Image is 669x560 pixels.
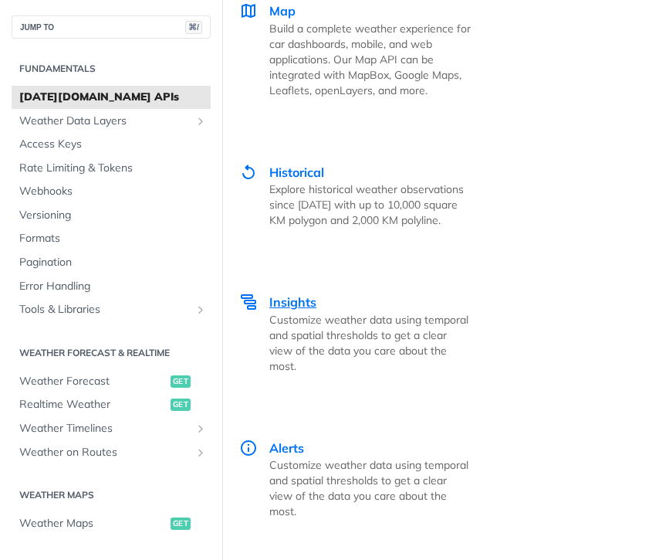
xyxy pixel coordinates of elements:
a: Weather Forecastget [12,370,211,393]
span: Weather Forecast [19,374,167,389]
span: Historical [269,165,324,180]
span: get [171,375,191,388]
span: Error Handling [19,279,207,294]
a: Historical Historical Explore historical weather observations since [DATE] with up to 10,000 squa... [222,131,488,261]
a: Realtime Weatherget [12,393,211,416]
span: [DATE][DOMAIN_NAME] APIs [19,90,207,105]
h2: Weather Forecast & realtime [12,346,211,360]
span: Access Keys [19,137,207,152]
span: Webhooks [19,184,207,199]
span: Formats [19,231,207,246]
a: Alerts Alerts Customize weather data using temporal and spatial thresholds to get a clear view of... [222,406,488,552]
a: Weather Data LayersShow subpages for Weather Data Layers [12,110,211,133]
button: JUMP TO⌘/ [12,15,211,39]
span: Realtime Weather [19,397,167,412]
p: Customize weather data using temporal and spatial thresholds to get a clear view of the data you ... [269,457,471,519]
span: Alerts [269,440,304,456]
span: get [171,518,191,530]
span: Rate Limiting & Tokens [19,161,207,176]
a: Formats [12,227,211,250]
a: [DATE][DOMAIN_NAME] APIs [12,86,211,109]
span: Map [269,3,296,19]
a: Weather on RoutesShow subpages for Weather on Routes [12,441,211,464]
span: Tools & Libraries [19,302,191,317]
span: Weather Maps [19,516,167,531]
button: Show subpages for Tools & Libraries [194,304,207,316]
img: Historical [239,163,258,182]
a: Tools & LibrariesShow subpages for Tools & Libraries [12,298,211,321]
span: Pagination [19,255,207,270]
button: Show subpages for Weather on Routes [194,446,207,459]
a: Access Keys [12,133,211,156]
p: Customize weather data using temporal and spatial thresholds to get a clear view of the data you ... [269,312,471,374]
a: Webhooks [12,180,211,203]
a: Versioning [12,204,211,227]
img: Insights [239,293,258,311]
h2: Fundamentals [12,62,211,76]
span: Versioning [19,208,207,223]
span: ⌘/ [185,21,202,34]
a: Rate Limiting & Tokens [12,157,211,180]
span: Weather on Routes [19,445,191,460]
a: Insights Insights Customize weather data using temporal and spatial thresholds to get a clear vie... [222,260,488,406]
span: Weather Data Layers [19,114,191,129]
img: Map [239,2,258,20]
span: get [171,399,191,411]
img: Alerts [239,439,258,457]
span: Weather Timelines [19,421,191,436]
a: Pagination [12,251,211,274]
a: Weather TimelinesShow subpages for Weather Timelines [12,417,211,440]
p: Build a complete weather experience for car dashboards, mobile, and web applications. Our Map API... [269,21,471,98]
span: Insights [269,294,316,310]
h2: Weather Maps [12,488,211,502]
button: Show subpages for Weather Data Layers [194,115,207,127]
button: Show subpages for Weather Timelines [194,423,207,435]
a: Weather Mapsget [12,512,211,535]
a: Error Handling [12,275,211,298]
p: Explore historical weather observations since [DATE] with up to 10,000 square KM polygon and 2,00... [269,182,471,228]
